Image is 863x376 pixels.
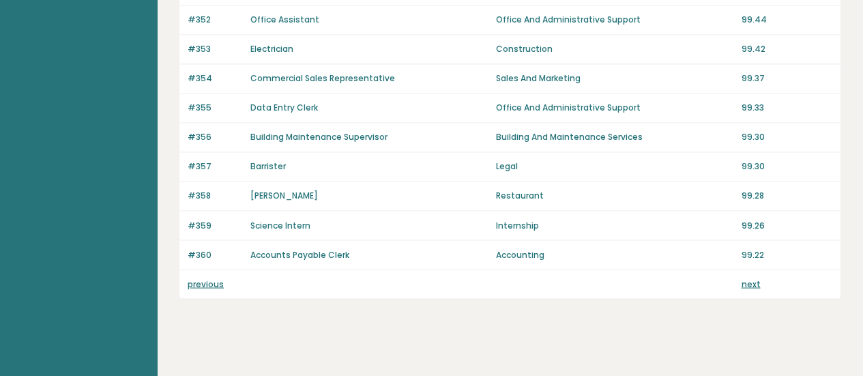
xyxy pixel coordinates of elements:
a: Electrician [250,43,293,55]
p: Internship [496,219,733,231]
a: Building Maintenance Supervisor [250,131,387,143]
p: 99.28 [741,190,832,202]
p: #353 [188,43,242,55]
a: Commercial Sales Representative [250,72,395,84]
a: previous [188,278,224,289]
a: Accounts Payable Clerk [250,248,349,260]
p: 99.30 [741,160,832,173]
p: 99.30 [741,131,832,143]
p: Office And Administrative Support [496,102,733,114]
p: Accounting [496,248,733,261]
p: #356 [188,131,242,143]
p: 99.42 [741,43,832,55]
a: Science Intern [250,219,310,231]
p: #360 [188,248,242,261]
p: #357 [188,160,242,173]
p: 99.22 [741,248,832,261]
a: Office Assistant [250,14,319,25]
p: 99.33 [741,102,832,114]
a: next [741,278,760,289]
p: Legal [496,160,733,173]
a: [PERSON_NAME] [250,190,318,201]
p: #359 [188,219,242,231]
p: #358 [188,190,242,202]
p: #355 [188,102,242,114]
p: 99.44 [741,14,832,26]
a: Data Entry Clerk [250,102,318,113]
p: 99.37 [741,72,832,85]
p: Sales And Marketing [496,72,733,85]
a: Barrister [250,160,286,172]
p: 99.26 [741,219,832,231]
p: #354 [188,72,242,85]
p: Restaurant [496,190,733,202]
p: Office And Administrative Support [496,14,733,26]
p: #352 [188,14,242,26]
p: Construction [496,43,733,55]
p: Building And Maintenance Services [496,131,733,143]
